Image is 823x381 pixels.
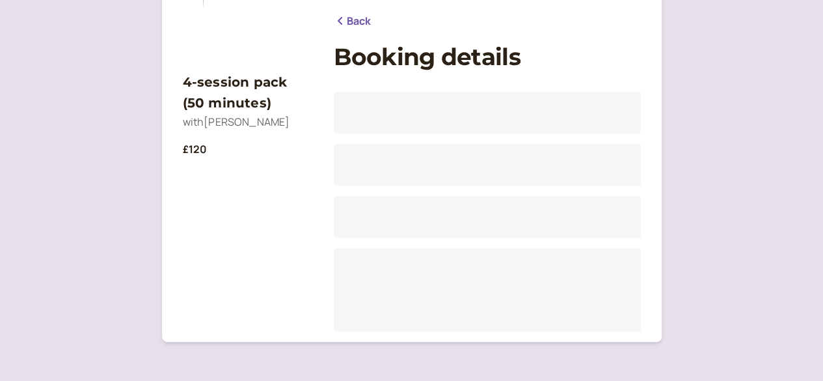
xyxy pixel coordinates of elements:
[334,43,641,71] h1: Booking details
[334,144,641,186] div: Loading...
[334,13,371,30] a: Back
[334,248,641,332] div: Loading...
[334,92,641,134] div: Loading...
[183,142,208,156] b: £120
[334,196,641,238] div: Loading...
[183,115,290,129] span: with [PERSON_NAME]
[183,72,313,114] h3: 4-session pack (50 minutes)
